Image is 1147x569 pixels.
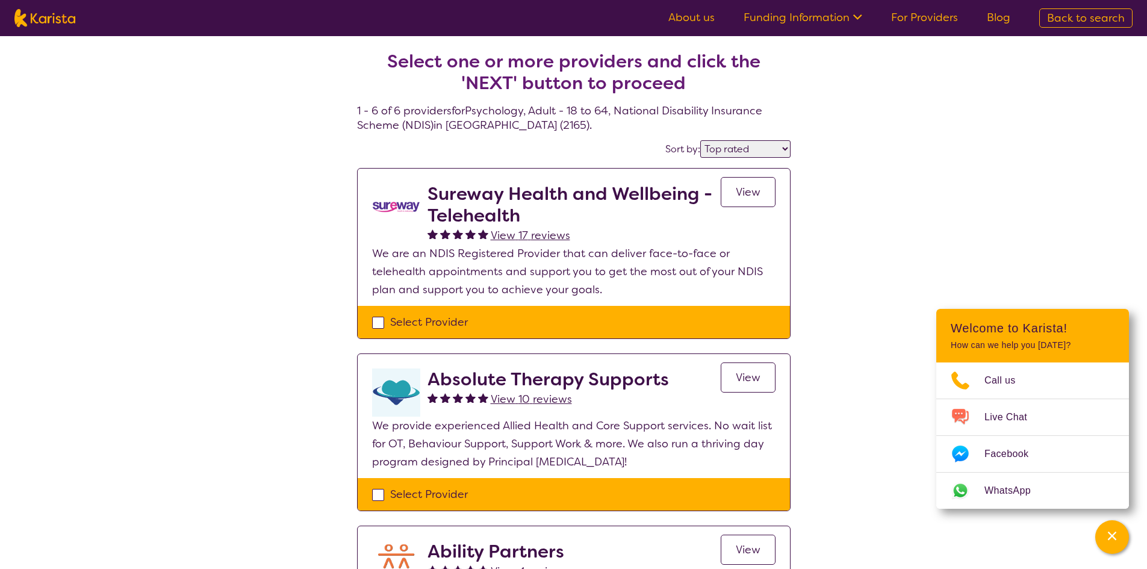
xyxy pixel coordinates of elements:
label: Sort by: [665,143,700,155]
a: About us [668,10,715,25]
p: We provide experienced Allied Health and Core Support services. No wait list for OT, Behaviour Su... [372,417,776,471]
h2: Welcome to Karista! [951,321,1114,335]
span: View 17 reviews [491,228,570,243]
p: We are an NDIS Registered Provider that can deliver face-to-face or telehealth appointments and s... [372,244,776,299]
a: For Providers [891,10,958,25]
span: View [736,185,760,199]
img: fullstar [465,393,476,403]
img: otyvwjbtyss6nczvq3hf.png [372,368,420,417]
h2: Sureway Health and Wellbeing - Telehealth [427,183,721,226]
button: Channel Menu [1095,520,1129,554]
img: Karista logo [14,9,75,27]
img: fullstar [453,393,463,403]
span: Back to search [1047,11,1125,25]
ul: Choose channel [936,362,1129,509]
img: vgwqq8bzw4bddvbx0uac.png [372,183,420,231]
img: fullstar [440,393,450,403]
span: Live Chat [984,408,1042,426]
span: View 10 reviews [491,392,572,406]
a: Web link opens in a new tab. [936,473,1129,509]
span: Call us [984,372,1030,390]
img: fullstar [427,393,438,403]
img: fullstar [453,229,463,239]
span: Facebook [984,445,1043,463]
img: fullstar [478,229,488,239]
a: View 17 reviews [491,226,570,244]
h2: Ability Partners [427,541,568,562]
p: How can we help you [DATE]? [951,340,1114,350]
a: Blog [987,10,1010,25]
a: View [721,535,776,565]
span: View [736,370,760,385]
img: fullstar [465,229,476,239]
a: View [721,362,776,393]
span: View [736,543,760,557]
h2: Select one or more providers and click the 'NEXT' button to proceed [371,51,776,94]
img: fullstar [427,229,438,239]
a: Funding Information [744,10,862,25]
h2: Absolute Therapy Supports [427,368,669,390]
img: fullstar [440,229,450,239]
div: Channel Menu [936,309,1129,509]
img: fullstar [478,393,488,403]
span: WhatsApp [984,482,1045,500]
a: View [721,177,776,207]
a: Back to search [1039,8,1133,28]
a: View 10 reviews [491,390,572,408]
h4: 1 - 6 of 6 providers for Psychology , Adult - 18 to 64 , National Disability Insurance Scheme (ND... [357,22,791,132]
